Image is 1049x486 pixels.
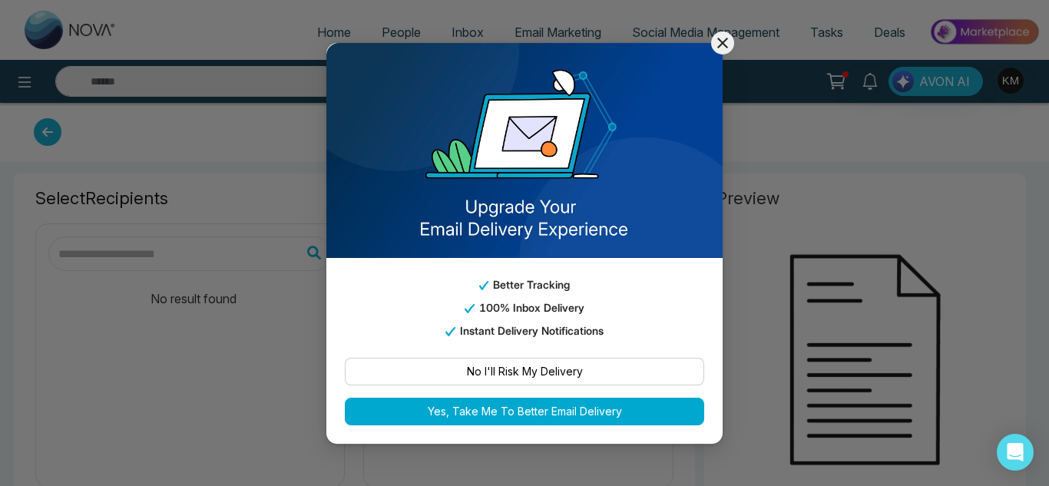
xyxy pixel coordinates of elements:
[345,299,704,316] p: 100% Inbox Delivery
[326,43,723,258] img: email_template_bg.png
[465,304,474,312] img: tick_email_template.svg
[997,434,1034,471] div: Open Intercom Messenger
[345,397,704,425] button: Yes, Take Me To Better Email Delivery
[345,322,704,339] p: Instant Delivery Notifications
[479,281,488,289] img: tick_email_template.svg
[345,357,704,385] button: No I'll Risk My Delivery
[445,327,455,336] img: tick_email_template.svg
[345,276,704,293] p: Better Tracking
